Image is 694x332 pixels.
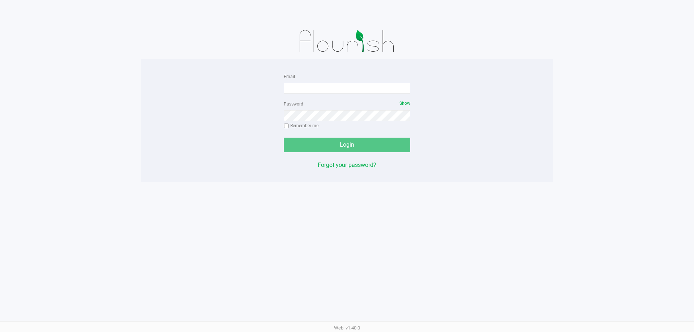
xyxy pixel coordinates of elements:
label: Remember me [284,122,318,129]
button: Forgot your password? [318,161,376,169]
span: Show [399,101,410,106]
input: Remember me [284,124,289,129]
span: Web: v1.40.0 [334,325,360,331]
label: Email [284,73,295,80]
label: Password [284,101,303,107]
